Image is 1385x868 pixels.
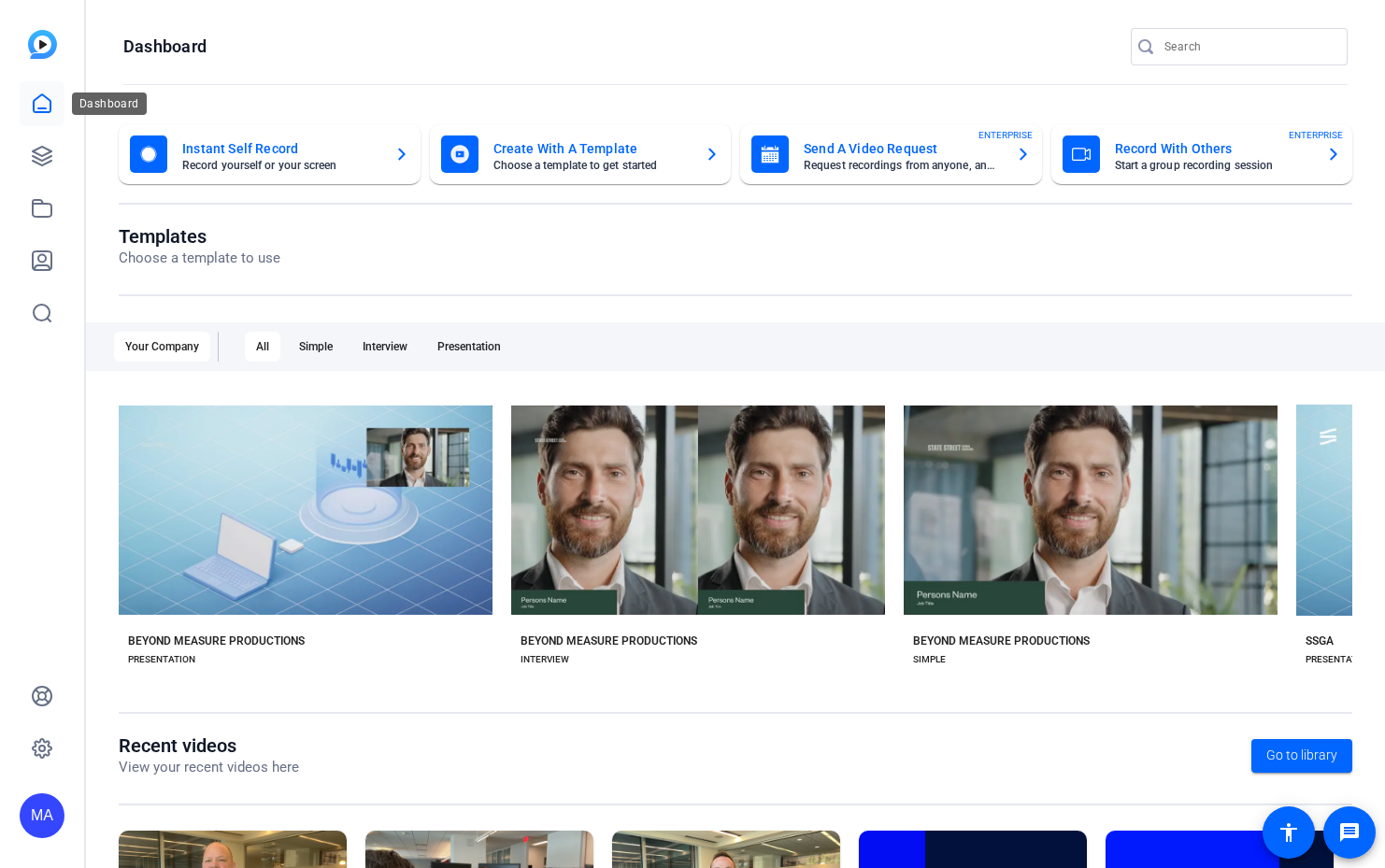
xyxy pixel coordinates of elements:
div: BEYOND MEASURE PRODUCTIONS [521,633,697,648]
div: Dashboard [72,92,147,115]
p: View your recent videos here [119,757,299,778]
div: SIMPLE [913,652,946,667]
div: Presentation [426,332,512,362]
button: Record With OthersStart a group recording sessionENTERPRISE [1051,124,1353,184]
div: BEYOND MEASURE PRODUCTIONS [128,633,305,648]
mat-card-title: Instant Self Record [182,137,379,160]
div: SSGA [1306,633,1334,648]
div: MA [20,793,64,838]
h1: Dashboard [123,36,207,58]
mat-icon: message [1338,821,1361,844]
mat-card-title: Send A Video Request [804,137,1001,160]
div: PRESENTATION [1306,652,1373,667]
span: ENTERPRISE [978,128,1033,142]
a: Go to library [1251,739,1352,773]
h1: Templates [119,225,280,248]
img: blue-gradient.svg [28,30,57,59]
mat-card-title: Record With Others [1115,137,1312,160]
button: Send A Video RequestRequest recordings from anyone, anywhereENTERPRISE [740,124,1042,184]
p: Choose a template to use [119,248,280,269]
button: Create With A TemplateChoose a template to get started [430,124,732,184]
div: Interview [351,332,419,362]
input: Search [1164,36,1333,58]
div: INTERVIEW [521,652,569,667]
div: Simple [288,332,344,362]
mat-card-subtitle: Start a group recording session [1115,160,1312,171]
div: BEYOND MEASURE PRODUCTIONS [913,633,1090,648]
span: ENTERPRISE [1289,128,1343,142]
span: Go to library [1266,746,1337,765]
div: Your Company [114,332,210,362]
div: PRESENTATION [128,652,195,667]
mat-card-subtitle: Record yourself or your screen [182,160,379,171]
div: All [245,332,280,362]
mat-icon: accessibility [1278,821,1300,844]
mat-card-title: Create With A Template [493,137,691,160]
button: Instant Self RecordRecord yourself or your screen [119,124,421,184]
h1: Recent videos [119,734,299,757]
mat-card-subtitle: Choose a template to get started [493,160,691,171]
mat-card-subtitle: Request recordings from anyone, anywhere [804,160,1001,171]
